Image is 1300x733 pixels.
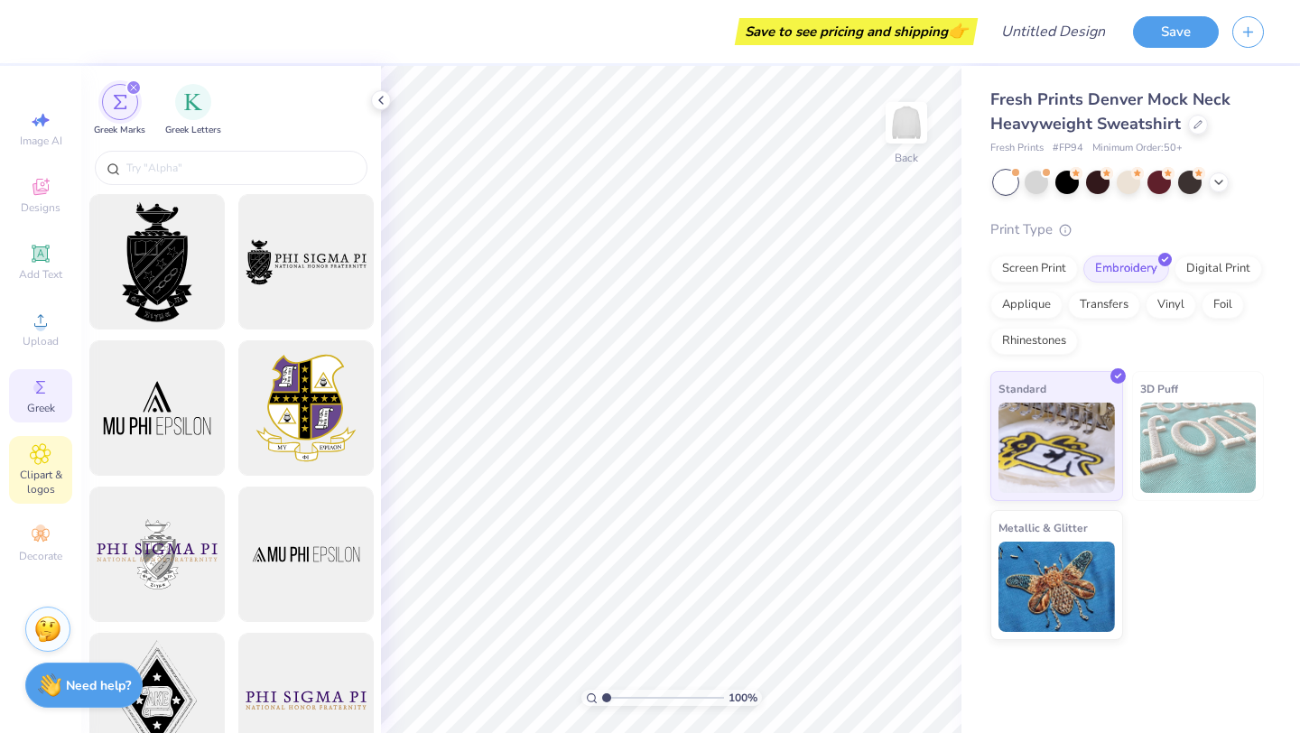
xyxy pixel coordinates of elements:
div: filter for Greek Marks [94,84,145,137]
span: # FP94 [1053,141,1083,156]
button: filter button [94,84,145,137]
span: Greek [27,401,55,415]
img: Back [888,105,924,141]
button: Save [1133,16,1219,48]
img: Standard [998,403,1115,493]
div: Vinyl [1146,292,1196,319]
span: Clipart & logos [9,468,72,496]
span: Decorate [19,549,62,563]
div: Foil [1202,292,1244,319]
span: 100 % [729,690,757,706]
strong: Need help? [66,677,131,694]
img: Greek Marks Image [113,95,127,109]
span: Metallic & Glitter [998,518,1088,537]
div: Screen Print [990,255,1078,283]
div: Rhinestones [990,328,1078,355]
img: Greek Letters Image [184,93,202,111]
span: 👉 [948,20,968,42]
span: Image AI [20,134,62,148]
span: Designs [21,200,60,215]
span: Fresh Prints Denver Mock Neck Heavyweight Sweatshirt [990,88,1230,135]
img: Metallic & Glitter [998,542,1115,632]
div: Digital Print [1175,255,1262,283]
div: Transfers [1068,292,1140,319]
span: 3D Puff [1140,379,1178,398]
img: 3D Puff [1140,403,1257,493]
div: Print Type [990,219,1264,240]
div: filter for Greek Letters [165,84,221,137]
span: Upload [23,334,59,348]
span: Fresh Prints [990,141,1044,156]
div: Applique [990,292,1063,319]
span: Greek Marks [94,124,145,137]
span: Greek Letters [165,124,221,137]
span: Minimum Order: 50 + [1092,141,1183,156]
div: Embroidery [1083,255,1169,283]
input: Untitled Design [987,14,1119,50]
div: Save to see pricing and shipping [739,18,973,45]
input: Try "Alpha" [125,159,356,177]
span: Add Text [19,267,62,282]
div: Back [895,150,918,166]
button: filter button [165,84,221,137]
span: Standard [998,379,1046,398]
